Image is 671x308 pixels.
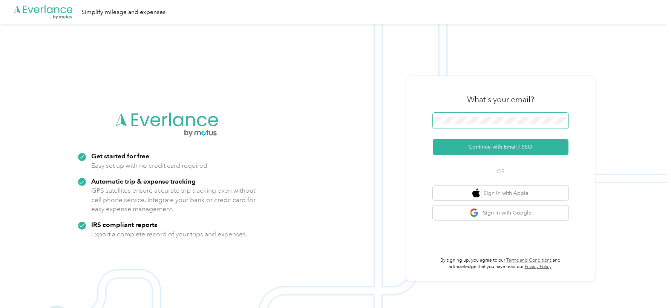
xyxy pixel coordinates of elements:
[91,221,157,228] strong: IRS compliant reports
[629,266,671,308] iframe: Everlance-gr Chat Button Frame
[433,257,568,270] p: By signing up, you agree to our and acknowledge that you have read our .
[433,186,568,201] button: apple logoSign in with Apple
[506,257,552,263] a: Terms and Conditions
[472,188,480,198] img: apple logo
[470,208,479,218] img: google logo
[467,94,534,105] h3: What's your email?
[91,230,247,239] p: Export a complete record of your trips and expenses.
[91,177,196,185] strong: Automatic trip & expense tracking
[487,167,514,175] span: OR
[91,161,207,170] p: Easy set up with no credit card required
[525,264,552,270] a: Privacy Policy
[81,8,165,17] div: Simplify mileage and expenses
[433,139,568,155] button: Continue with Email / SSO
[91,152,149,160] strong: Get started for free
[433,205,568,220] button: google logoSign in with Google
[91,186,256,214] p: GPS satellites ensure accurate trip tracking even without cell phone service. Integrate your bank...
